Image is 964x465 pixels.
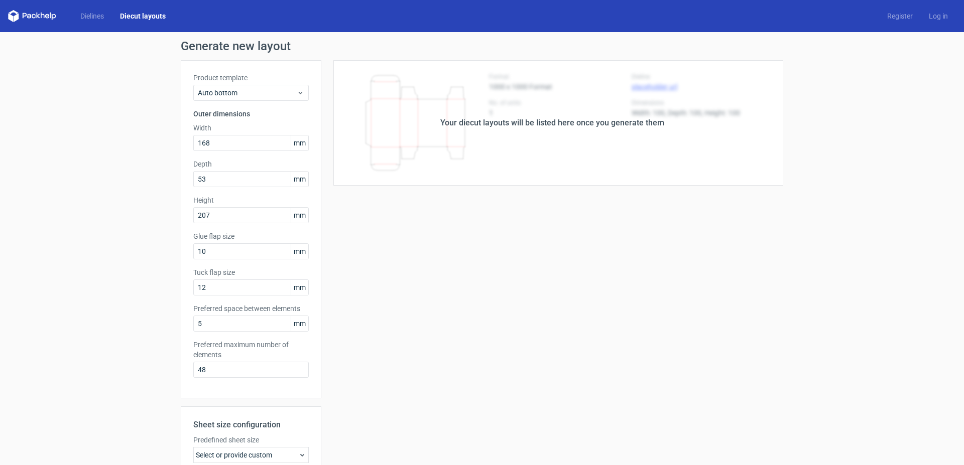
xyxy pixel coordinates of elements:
[291,172,308,187] span: mm
[72,11,112,21] a: Dielines
[193,123,309,133] label: Width
[291,280,308,295] span: mm
[112,11,174,21] a: Diecut layouts
[193,340,309,360] label: Preferred maximum number of elements
[291,316,308,331] span: mm
[193,303,309,314] label: Preferred space between elements
[440,117,664,129] div: Your diecut layouts will be listed here once you generate them
[193,267,309,277] label: Tuck flap size
[193,419,309,431] h2: Sheet size configuration
[193,159,309,169] label: Depth
[181,40,783,52] h1: Generate new layout
[193,195,309,205] label: Height
[193,231,309,241] label: Glue flap size
[198,88,297,98] span: Auto bottom
[193,435,309,445] label: Predefined sheet size
[193,109,309,119] h3: Outer dimensions
[291,135,308,150] span: mm
[291,208,308,223] span: mm
[193,73,309,83] label: Product template
[879,11,921,21] a: Register
[193,447,309,463] div: Select or provide custom
[291,244,308,259] span: mm
[921,11,956,21] a: Log in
